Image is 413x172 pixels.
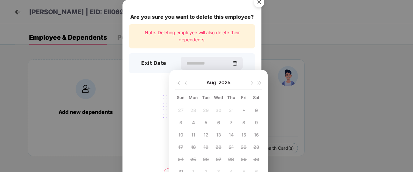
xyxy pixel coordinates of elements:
img: svg+xml;base64,PHN2ZyB4bWxucz0iaHR0cDovL3d3dy53My5vcmcvMjAwMC9zdmciIHdpZHRoPSIxNiIgaGVpZ2h0PSIxNi... [175,80,180,86]
img: svg+xml;base64,PHN2ZyBpZD0iRHJvcGRvd24tMzJ4MzIiIHhtbG5zPSJodHRwOi8vd3d3LnczLm9yZy8yMDAwL3N2ZyIgd2... [249,80,254,86]
div: Note: Deleting employee will also delete their dependents. [129,24,255,48]
span: 2025 [218,79,230,86]
div: Are you sure you want to delete this employee? [129,13,255,21]
div: Thu [226,95,237,100]
div: Sun [175,95,186,100]
div: Sat [251,95,262,100]
img: svg+xml;base64,PHN2ZyBpZD0iQ2FsZW5kYXItMzJ4MzIiIHhtbG5zPSJodHRwOi8vd3d3LnczLm9yZy8yMDAwL3N2ZyIgd2... [232,61,238,66]
h3: Exit Date [141,59,166,67]
div: Mon [188,95,199,100]
span: Aug [206,79,218,86]
div: Wed [213,95,224,100]
div: Tue [200,95,212,100]
div: Fri [238,95,249,100]
img: svg+xml;base64,PHN2ZyB4bWxucz0iaHR0cDovL3d3dy53My5vcmcvMjAwMC9zdmciIHdpZHRoPSIxNiIgaGVpZ2h0PSIxNi... [257,80,262,86]
img: svg+xml;base64,PHN2ZyBpZD0iRHJvcGRvd24tMzJ4MzIiIHhtbG5zPSJodHRwOi8vd3d3LnczLm9yZy8yMDAwL3N2ZyIgd2... [183,80,188,86]
img: svg+xml;base64,PHN2ZyB4bWxucz0iaHR0cDovL3d3dy53My5vcmcvMjAwMC9zdmciIHdpZHRoPSIyMjQiIGhlaWdodD0iMT... [156,91,228,142]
